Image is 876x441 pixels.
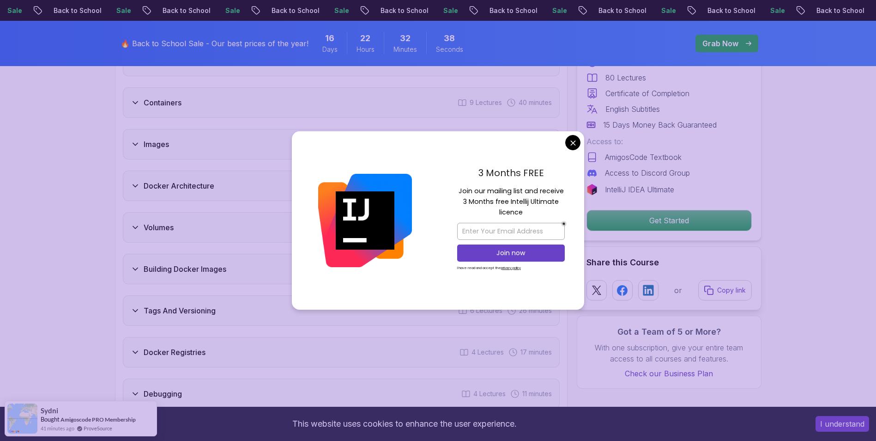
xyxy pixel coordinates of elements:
[123,379,560,409] button: Debugging4 Lectures 11 minutes
[41,416,60,423] span: Bought
[144,347,205,358] h3: Docker Registries
[426,6,455,15] p: Sale
[41,424,74,432] span: 41 minutes ago
[317,6,346,15] p: Sale
[753,6,782,15] p: Sale
[144,97,181,108] h3: Containers
[603,119,717,130] p: 15 Days Money Back Guaranteed
[586,325,752,338] h3: Got a Team of 5 or More?
[586,136,752,147] p: Access to:
[41,407,58,415] span: Sydni
[586,342,752,364] p: With one subscription, give your entire team access to all courses and features.
[605,72,646,83] p: 80 Lectures
[325,32,334,45] span: 16 Days
[690,6,753,15] p: Back to School
[123,337,560,367] button: Docker Registries4 Lectures 17 minutes
[698,280,752,300] button: Copy link
[471,348,504,357] span: 4 Lectures
[145,6,208,15] p: Back to School
[356,45,375,54] span: Hours
[60,416,136,423] a: Amigoscode PRO Membership
[84,424,112,432] a: ProveSource
[123,87,560,118] button: Containers9 Lectures 40 minutes
[605,167,690,178] p: Access to Discord Group
[360,32,370,45] span: 22 Hours
[400,32,411,45] span: 32 Minutes
[586,256,752,269] h2: Share this Course
[144,139,169,150] h3: Images
[123,212,560,243] button: Volumes7 Lectures 25 minutes
[717,286,746,295] p: Copy link
[208,6,237,15] p: Sale
[99,6,128,15] p: Sale
[605,184,674,195] p: IntelliJ IDEA Ultimate
[123,129,560,159] button: Images5 Lectures 13 minutes
[605,88,689,99] p: Certificate of Completion
[605,104,660,115] p: English Subtitles
[522,389,552,398] span: 11 minutes
[393,45,417,54] span: Minutes
[123,295,560,326] button: Tags And Versioning6 Lectures 26 minutes
[123,254,560,284] button: Building Docker Images11 Lectures 39 minutes
[587,210,751,231] p: Get Started
[144,222,174,233] h3: Volumes
[702,38,738,49] p: Grab Now
[473,389,506,398] span: 4 Lectures
[444,32,455,45] span: 38 Seconds
[519,98,552,107] span: 40 minutes
[586,184,598,195] img: jetbrains logo
[520,348,552,357] span: 17 minutes
[644,6,673,15] p: Sale
[363,6,426,15] p: Back to School
[121,38,308,49] p: 🔥 Back to School Sale - Our best prices of the year!
[254,6,317,15] p: Back to School
[144,388,182,399] h3: Debugging
[7,404,37,434] img: provesource social proof notification image
[519,306,552,315] span: 26 minutes
[144,263,226,275] h3: Building Docker Images
[586,210,752,231] button: Get Started
[322,45,338,54] span: Days
[799,6,862,15] p: Back to School
[470,98,502,107] span: 9 Lectures
[586,368,752,379] a: Check our Business Plan
[470,306,502,315] span: 6 Lectures
[144,180,214,191] h3: Docker Architecture
[535,6,564,15] p: Sale
[605,152,682,163] p: AmigosCode Textbook
[436,45,463,54] span: Seconds
[816,416,869,432] button: Accept cookies
[123,171,560,201] button: Docker Architecture3 Lectures 7 minutes
[581,6,644,15] p: Back to School
[674,285,682,296] p: or
[7,414,802,434] div: This website uses cookies to enhance the user experience.
[472,6,535,15] p: Back to School
[36,6,99,15] p: Back to School
[144,305,216,316] h3: Tags And Versioning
